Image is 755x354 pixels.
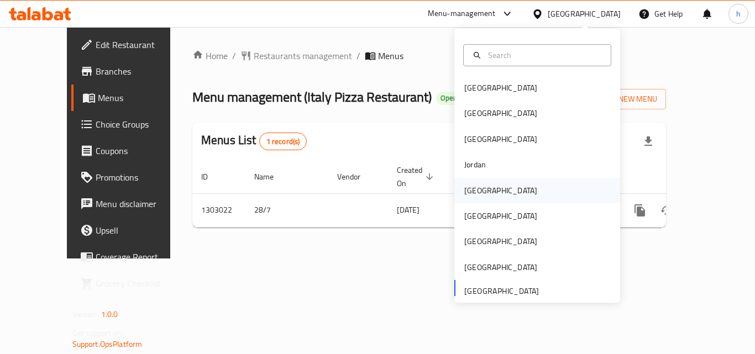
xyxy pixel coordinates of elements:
div: [GEOGRAPHIC_DATA] [464,235,537,247]
span: Menu management ( Italy Pizza Restaurant ) [192,84,432,109]
a: Edit Restaurant [71,31,193,58]
span: Upsell [96,224,184,237]
input: Search [484,49,604,61]
div: [GEOGRAPHIC_DATA] [548,8,621,20]
li: / [356,49,360,62]
button: Change Status [653,197,680,224]
span: Coverage Report [96,250,184,263]
a: Menu disclaimer [71,191,193,217]
a: Support.OpsPlatform [72,337,143,351]
div: Export file [635,128,662,155]
span: ID [201,170,222,183]
span: Grocery Checklist [96,277,184,290]
span: Name [254,170,288,183]
a: Promotions [71,164,193,191]
div: Jordan [464,158,486,171]
div: [GEOGRAPHIC_DATA] [464,261,537,273]
a: Menus [71,84,193,111]
span: Branches [96,65,184,78]
div: Menu-management [428,7,496,20]
a: Restaurants management [240,49,352,62]
a: Home [192,49,228,62]
div: Total records count [259,133,307,150]
span: Open [436,93,462,103]
div: Open [436,92,462,105]
nav: breadcrumb [192,49,666,62]
span: Menus [378,49,403,62]
a: Choice Groups [71,111,193,138]
span: Created On [397,163,437,190]
span: Coupons [96,144,184,157]
div: [GEOGRAPHIC_DATA] [464,133,537,145]
span: [DATE] [397,203,420,217]
span: Add New Menu [589,92,657,106]
div: [GEOGRAPHIC_DATA] [464,107,537,119]
a: Grocery Checklist [71,270,193,297]
span: Restaurants management [254,49,352,62]
span: Vendor [337,170,375,183]
button: more [627,197,653,224]
div: [GEOGRAPHIC_DATA] [464,184,537,197]
span: Menu disclaimer [96,197,184,210]
span: Choice Groups [96,118,184,131]
span: h [736,8,741,20]
button: Add New Menu [580,89,666,109]
span: Promotions [96,171,184,184]
span: 1.0.0 [101,307,118,321]
span: Edit Restaurant [96,38,184,51]
span: Menus [98,91,184,104]
span: Get support on: [72,326,123,340]
a: Coupons [71,138,193,164]
a: Coverage Report [71,244,193,270]
td: 1303022 [192,193,245,227]
li: / [232,49,236,62]
a: Upsell [71,217,193,244]
h2: Menus List [201,132,307,150]
div: [GEOGRAPHIC_DATA] [464,82,537,94]
td: 28/7 [245,193,328,227]
span: Version: [72,307,99,321]
span: 1 record(s) [260,136,307,147]
a: Branches [71,58,193,84]
div: [GEOGRAPHIC_DATA] [464,210,537,222]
